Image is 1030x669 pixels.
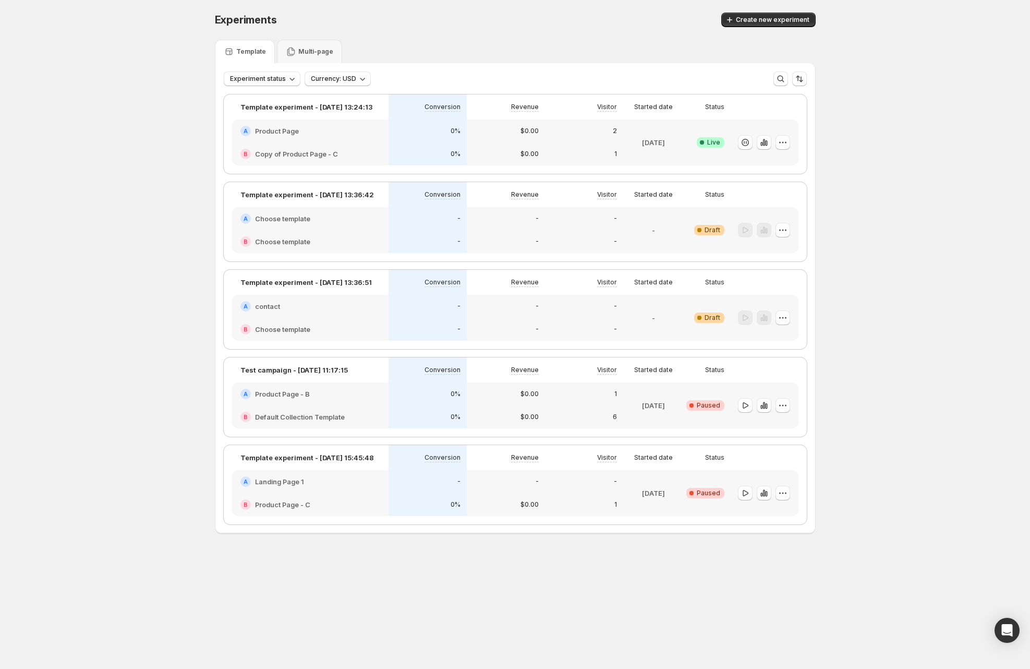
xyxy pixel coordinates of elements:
p: Status [705,103,724,111]
p: $0.00 [520,390,539,398]
span: Draft [705,314,720,322]
span: Currency: USD [311,75,356,83]
button: Experiment status [224,71,300,86]
h2: Product Page [255,126,299,136]
p: Template [236,47,266,56]
p: Template experiment - [DATE] 15:45:48 [240,452,374,463]
h2: A [244,479,248,485]
h2: B [244,326,248,332]
p: [DATE] [642,137,665,148]
button: Sort the results [792,71,807,86]
p: [DATE] [642,488,665,498]
p: Status [705,366,724,374]
h2: B [244,151,248,157]
p: - [614,325,617,333]
p: 0% [451,413,461,421]
h2: B [244,238,248,245]
p: Visitor [597,366,617,374]
p: 1 [614,500,617,509]
p: 0% [451,500,461,509]
p: - [536,237,539,246]
p: - [457,214,461,223]
p: - [457,325,461,333]
p: Visitor [597,278,617,286]
p: Revenue [511,453,539,462]
p: Visitor [597,190,617,199]
p: - [614,237,617,246]
h2: Landing Page 1 [255,476,304,487]
span: Paused [697,489,720,497]
p: Conversion [425,190,461,199]
p: - [614,302,617,310]
p: Started date [634,453,673,462]
p: 0% [451,127,461,135]
span: Live [707,138,720,147]
h2: A [244,303,248,309]
p: Started date [634,103,673,111]
span: Paused [697,401,720,410]
p: Revenue [511,190,539,199]
p: Conversion [425,453,461,462]
p: Revenue [511,278,539,286]
p: 1 [614,150,617,158]
p: 6 [613,413,617,421]
p: Test campaign - [DATE] 11:17:15 [240,365,348,375]
p: - [457,237,461,246]
span: Experiments [215,14,277,26]
p: 1 [614,390,617,398]
p: Conversion [425,278,461,286]
p: Status [705,453,724,462]
p: $0.00 [520,413,539,421]
p: - [536,302,539,310]
p: - [536,325,539,333]
p: - [457,302,461,310]
span: Create new experiment [736,16,809,24]
button: Currency: USD [305,71,371,86]
p: Visitor [597,453,617,462]
p: Started date [634,278,673,286]
p: - [652,225,655,235]
p: Revenue [511,366,539,374]
h2: Product Page - B [255,389,310,399]
p: Started date [634,366,673,374]
p: Template experiment - [DATE] 13:36:51 [240,277,372,288]
h2: Choose template [255,213,310,224]
p: - [536,477,539,486]
h2: B [244,501,248,508]
h2: Copy of Product Page - C [255,149,338,159]
p: - [652,313,655,323]
p: 0% [451,150,461,158]
p: Multi-page [298,47,333,56]
p: - [614,214,617,223]
p: $0.00 [520,500,539,509]
p: Status [705,190,724,199]
p: 2 [613,127,617,135]
p: - [457,477,461,486]
h2: A [244,128,248,134]
div: Open Intercom Messenger [995,618,1020,643]
h2: A [244,391,248,397]
button: Create new experiment [721,13,816,27]
p: $0.00 [520,127,539,135]
p: Conversion [425,366,461,374]
p: Visitor [597,103,617,111]
p: Conversion [425,103,461,111]
p: - [614,477,617,486]
h2: A [244,216,248,222]
span: Experiment status [230,75,286,83]
p: Revenue [511,103,539,111]
h2: B [244,414,248,420]
p: Started date [634,190,673,199]
p: Template experiment - [DATE] 13:36:42 [240,189,374,200]
h2: Product Page - C [255,499,310,510]
p: $0.00 [520,150,539,158]
h2: Default Collection Template [255,412,345,422]
p: 0% [451,390,461,398]
h2: Choose template [255,324,310,334]
p: Template experiment - [DATE] 13:24:13 [240,102,372,112]
p: Status [705,278,724,286]
span: Draft [705,226,720,234]
h2: contact [255,301,280,312]
h2: Choose template [255,236,310,247]
p: [DATE] [642,400,665,411]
